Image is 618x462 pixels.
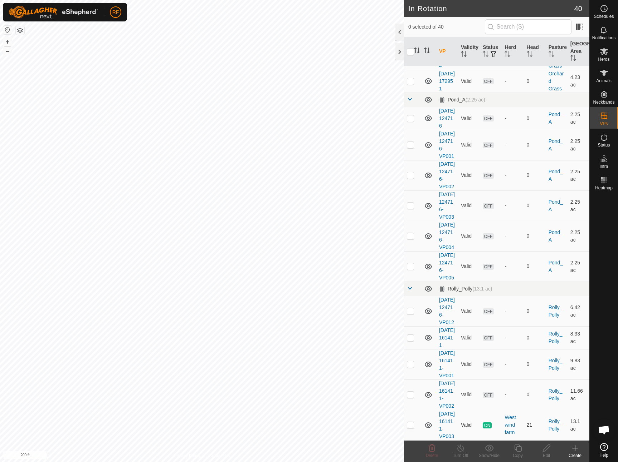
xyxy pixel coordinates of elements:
div: - [505,78,521,85]
td: Valid [458,221,480,251]
div: Edit [532,452,561,459]
a: Pond_A [549,111,563,125]
a: Privacy Policy [174,453,200,459]
td: 0 [524,379,546,410]
td: 0 [524,190,546,221]
td: 0 [524,70,546,93]
span: RF [112,9,119,16]
a: Pond_A [549,229,563,243]
a: [DATE] 124716-VP005 [439,252,455,280]
p-sorticon: Activate to sort [461,52,467,58]
div: - [505,115,521,122]
h2: In Rotation [408,4,574,13]
div: Copy [503,452,532,459]
td: 6.42 ac [568,296,589,326]
a: [DATE] 124716-VP002 [439,161,455,189]
td: 2.25 ac [568,160,589,190]
span: OFF [483,173,493,179]
a: [DATE] 161411 [439,327,455,348]
a: Orchard Grass [549,48,564,69]
a: Rolly_Polly [549,358,563,371]
a: Rolly_Polly [549,304,563,318]
p-sorticon: Activate to sort [549,52,554,58]
td: Valid [458,70,480,93]
div: Pond_A [439,97,485,103]
td: 0 [524,296,546,326]
span: OFF [483,203,493,209]
td: 0 [524,130,546,160]
p-sorticon: Activate to sort [570,56,576,62]
p-sorticon: Activate to sort [483,52,488,58]
a: Orchard Grass [549,71,564,91]
span: Status [598,143,610,147]
a: [DATE] 124716-VP001 [439,131,455,159]
div: - [505,172,521,179]
img: Gallagher Logo [9,6,98,19]
td: 0 [524,349,546,379]
span: OFF [483,142,493,148]
td: 0 [524,107,546,130]
td: Valid [458,107,480,130]
th: [GEOGRAPHIC_DATA] Area [568,37,589,66]
span: OFF [483,362,493,368]
td: 2.25 ac [568,221,589,251]
td: Valid [458,160,480,190]
div: - [505,232,521,240]
td: Valid [458,410,480,440]
p-sorticon: Activate to sort [527,52,532,58]
span: ON [483,422,491,428]
div: Create [561,452,589,459]
a: [DATE] 124716 [439,108,455,129]
div: - [505,202,521,209]
th: Head [524,37,546,66]
button: Reset Map [3,26,12,34]
button: Map Layers [16,26,24,35]
button: – [3,47,12,55]
a: [DATE] 124716-VP003 [439,192,455,220]
span: Infra [599,164,608,169]
span: Neckbands [593,100,614,104]
div: - [505,361,521,368]
td: Valid [458,379,480,410]
td: Valid [458,130,480,160]
a: Help [590,440,618,460]
a: [DATE] 172951 [439,71,455,91]
td: Valid [458,251,480,282]
a: Pond_A [549,138,563,151]
div: - [505,334,521,342]
span: (2.25 ac) [466,97,485,103]
a: Rolly_Polly [549,388,563,401]
span: Animals [596,79,612,83]
p-sorticon: Activate to sort [414,49,420,54]
th: Status [480,37,502,66]
div: - [505,307,521,315]
div: Rolly_Polly [439,286,492,292]
span: Notifications [592,36,615,40]
th: Pasture [546,37,568,66]
span: VPs [600,121,608,126]
td: 2.25 ac [568,190,589,221]
span: OFF [483,308,493,314]
a: Pond_A [549,169,563,182]
div: Open chat [593,419,615,441]
a: Pond_A [549,199,563,212]
span: Delete [426,453,438,458]
td: Valid [458,326,480,349]
span: OFF [483,264,493,270]
span: 0 selected of 40 [408,23,485,31]
a: [DATE] 134714 [439,48,455,69]
td: 0 [524,326,546,349]
a: Pond_A [549,260,563,273]
td: 0 [524,160,546,190]
div: - [505,263,521,270]
td: 21 [524,410,546,440]
a: Rolly_Polly [549,331,563,344]
td: 8.33 ac [568,326,589,349]
span: OFF [483,233,493,239]
span: 40 [574,3,582,14]
td: 2.25 ac [568,251,589,282]
td: 9.83 ac [568,349,589,379]
td: 2.25 ac [568,130,589,160]
td: 13.1 ac [568,410,589,440]
th: Herd [502,37,524,66]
